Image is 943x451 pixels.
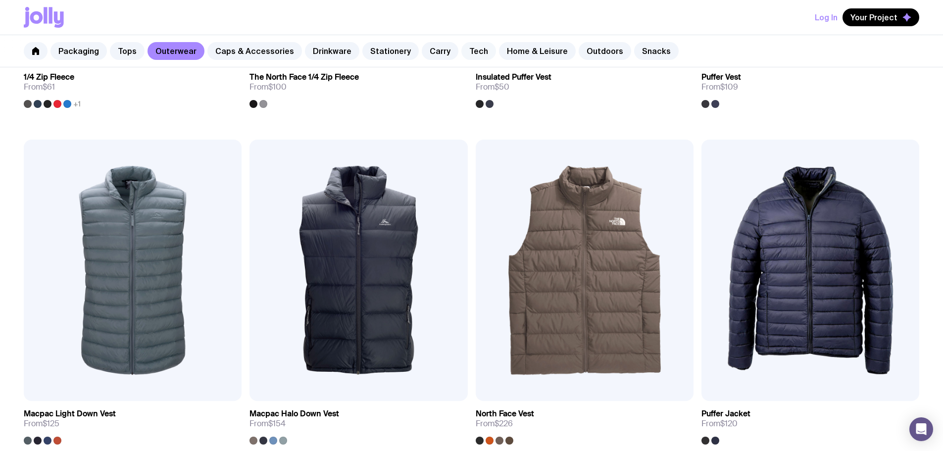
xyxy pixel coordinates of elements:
a: Carry [422,42,458,60]
span: Your Project [850,12,897,22]
span: +1 [73,100,81,108]
div: Open Intercom Messenger [909,417,933,441]
a: 1/4 Zip FleeceFrom$61+1 [24,64,242,108]
span: From [476,82,509,92]
button: Log In [815,8,838,26]
span: $50 [495,82,509,92]
h3: Puffer Jacket [701,409,750,419]
a: Tops [110,42,145,60]
a: Snacks [634,42,679,60]
a: Macpac Light Down VestFrom$125 [24,401,242,445]
a: Puffer VestFrom$109 [701,64,919,108]
a: Home & Leisure [499,42,576,60]
h3: Macpac Halo Down Vest [249,409,339,419]
a: Caps & Accessories [207,42,302,60]
span: $100 [268,82,287,92]
a: Insulated Puffer VestFrom$50 [476,64,694,108]
span: From [701,82,738,92]
span: $154 [268,418,286,429]
span: From [24,419,59,429]
span: From [24,82,55,92]
a: Macpac Halo Down VestFrom$154 [249,401,467,445]
span: $226 [495,418,513,429]
h3: The North Face 1/4 Zip Fleece [249,72,359,82]
span: $109 [720,82,738,92]
span: $125 [43,418,59,429]
a: The North Face 1/4 Zip FleeceFrom$100 [249,64,467,108]
a: Drinkware [305,42,359,60]
span: $61 [43,82,55,92]
a: Packaging [50,42,107,60]
button: Your Project [843,8,919,26]
span: $120 [720,418,738,429]
a: North Face VestFrom$226 [476,401,694,445]
a: Outerwear [148,42,204,60]
h3: Macpac Light Down Vest [24,409,116,419]
h3: North Face Vest [476,409,534,419]
a: Tech [461,42,496,60]
a: Stationery [362,42,419,60]
span: From [249,82,287,92]
span: From [701,419,738,429]
span: From [249,419,286,429]
span: From [476,419,513,429]
h3: Puffer Vest [701,72,741,82]
a: Puffer JacketFrom$120 [701,401,919,445]
h3: 1/4 Zip Fleece [24,72,74,82]
h3: Insulated Puffer Vest [476,72,551,82]
a: Outdoors [579,42,631,60]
